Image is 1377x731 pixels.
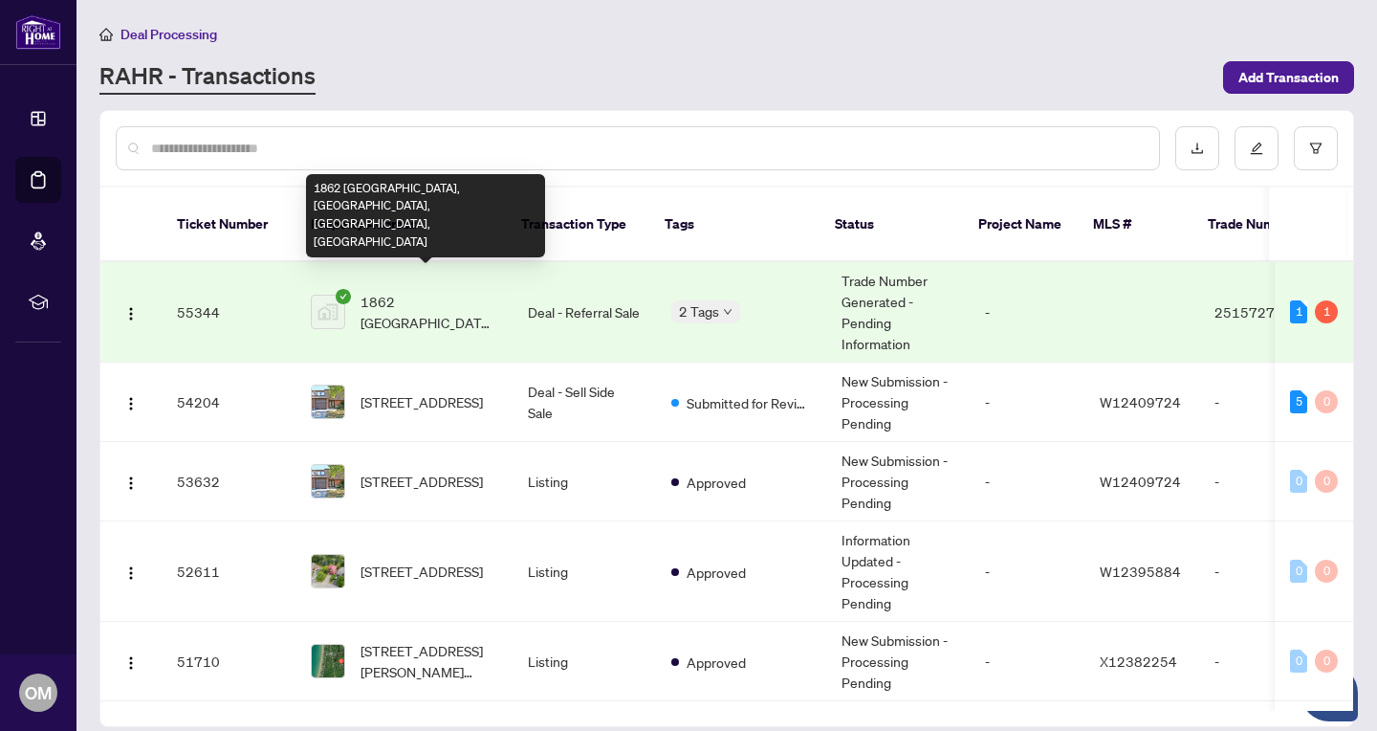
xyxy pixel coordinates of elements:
[1315,650,1338,673] div: 0
[116,297,146,327] button: Logo
[1199,622,1333,701] td: -
[312,465,344,498] img: thumbnail-img
[1100,393,1181,410] span: W12409724
[513,363,656,442] td: Deal - Sell Side Sale
[513,622,656,701] td: Listing
[1235,126,1279,170] button: edit
[1078,188,1192,262] th: MLS #
[1100,653,1177,670] span: X12382254
[1191,142,1204,155] span: download
[312,555,344,587] img: thumbnail-img
[1315,390,1338,413] div: 0
[723,307,732,317] span: down
[123,565,139,581] img: Logo
[687,562,746,583] span: Approved
[361,291,497,333] span: 1862 [GEOGRAPHIC_DATA], [GEOGRAPHIC_DATA], [GEOGRAPHIC_DATA], [GEOGRAPHIC_DATA]
[1309,142,1322,155] span: filter
[1175,126,1219,170] button: download
[162,622,295,701] td: 51710
[336,289,351,304] span: check-circle
[306,174,545,257] div: 1862 [GEOGRAPHIC_DATA], [GEOGRAPHIC_DATA], [GEOGRAPHIC_DATA], [GEOGRAPHIC_DATA]
[162,363,295,442] td: 54204
[1192,188,1326,262] th: Trade Number
[116,387,146,417] button: Logo
[679,300,719,322] span: 2 Tags
[1290,470,1307,493] div: 0
[361,391,483,412] span: [STREET_ADDRESS]
[162,262,295,363] td: 55344
[970,262,1084,363] td: -
[1294,126,1338,170] button: filter
[826,363,970,442] td: New Submission - Processing Pending
[1199,363,1333,442] td: -
[295,188,506,262] th: Property Address
[1199,442,1333,521] td: -
[1290,390,1307,413] div: 5
[513,442,656,521] td: Listing
[1223,61,1354,94] button: Add Transaction
[1290,300,1307,323] div: 1
[361,561,483,582] span: [STREET_ADDRESS]
[649,188,820,262] th: Tags
[687,652,746,673] span: Approved
[506,188,649,262] th: Transaction Type
[1315,470,1338,493] div: 0
[687,472,746,493] span: Approved
[970,622,1084,701] td: -
[963,188,1078,262] th: Project Name
[116,466,146,497] button: Logo
[312,386,344,418] img: thumbnail-img
[99,28,113,41] span: home
[1238,62,1339,93] span: Add Transaction
[826,442,970,521] td: New Submission - Processing Pending
[826,622,970,701] td: New Submission - Processing Pending
[1100,563,1181,580] span: W12395884
[123,306,139,321] img: Logo
[99,60,316,95] a: RAHR - Transactions
[361,640,497,682] span: [STREET_ADDRESS][PERSON_NAME][PERSON_NAME]
[970,521,1084,622] td: -
[687,392,811,413] span: Submitted for Review
[312,296,344,328] img: thumbnail-img
[162,442,295,521] td: 53632
[1199,262,1333,363] td: 2515727
[123,476,139,491] img: Logo
[1290,560,1307,583] div: 0
[120,26,217,43] span: Deal Processing
[123,396,139,411] img: Logo
[513,521,656,622] td: Listing
[1290,650,1307,673] div: 0
[15,14,61,50] img: logo
[513,262,656,363] td: Deal - Referral Sale
[123,655,139,671] img: Logo
[970,363,1084,442] td: -
[1250,142,1263,155] span: edit
[970,442,1084,521] td: -
[1100,473,1181,490] span: W12409724
[162,521,295,622] td: 52611
[826,262,970,363] td: Trade Number Generated - Pending Information
[162,188,295,262] th: Ticket Number
[312,645,344,677] img: thumbnail-img
[116,556,146,587] button: Logo
[361,471,483,492] span: [STREET_ADDRESS]
[820,188,963,262] th: Status
[1315,560,1338,583] div: 0
[1199,521,1333,622] td: -
[116,646,146,676] button: Logo
[25,679,52,706] span: OM
[1315,300,1338,323] div: 1
[826,521,970,622] td: Information Updated - Processing Pending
